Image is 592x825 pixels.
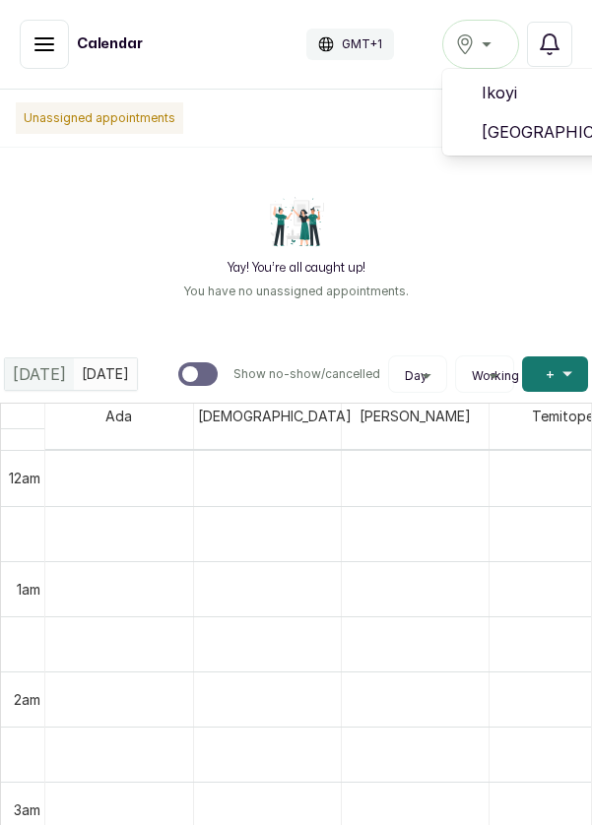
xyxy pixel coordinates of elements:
span: Working [472,368,519,384]
button: + [522,356,588,392]
button: Day [397,368,438,384]
button: Working [464,368,505,384]
h1: Calendar [77,34,143,54]
h2: Yay! You’re all caught up! [228,260,365,276]
p: GMT+1 [342,36,382,52]
span: [DATE] [13,362,66,386]
span: Ada [101,404,136,428]
span: [PERSON_NAME] [356,404,475,428]
span: [DEMOGRAPHIC_DATA] [194,404,356,428]
div: [DATE] [5,358,74,390]
span: + [546,364,555,384]
div: 12am [5,468,44,488]
span: Day [405,368,428,384]
div: 2am [10,689,44,710]
div: 1am [13,579,44,600]
div: 3am [10,799,44,820]
p: Show no-show/cancelled [233,366,380,382]
p: You have no unassigned appointments. [183,284,409,299]
p: Unassigned appointments [16,102,183,134]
